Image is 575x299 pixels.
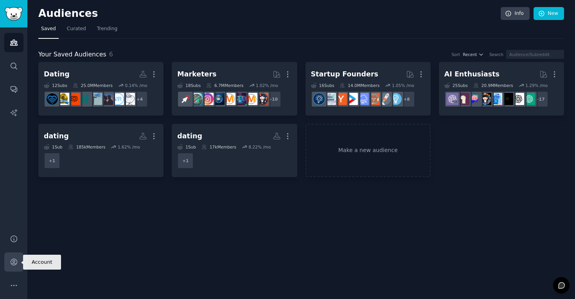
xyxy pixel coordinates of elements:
img: SEO [234,93,246,105]
span: Your Saved Audiences [38,50,106,60]
img: Affiliatemarketing [190,93,203,105]
span: Curated [67,25,86,33]
div: 25.0M Members [73,83,113,88]
img: relationships [79,93,91,105]
a: Dating12Subs25.0MMembers0.14% /mo+4ForeverAlonesocialskillsdatingadviceformenAdvicerelationshipsd... [38,62,164,116]
img: ChatGPTPro [446,93,458,105]
a: Info [501,7,530,20]
div: Marketers [177,69,216,79]
div: dating [177,131,202,141]
span: Trending [97,25,117,33]
div: 1.02 % /mo [256,83,278,88]
img: ArtificialInteligence [501,93,513,105]
img: OpenAI [512,93,524,105]
img: dating [46,93,58,105]
img: artificial [490,93,502,105]
img: DigitalMarketing [223,93,235,105]
div: 17k Members [201,144,236,150]
h2: Audiences [38,7,501,20]
div: 20.9M Members [473,83,513,88]
img: SaaS [357,93,369,105]
a: Trending [94,23,120,39]
div: 18 Sub s [177,83,201,88]
img: ChatGPT [523,93,535,105]
div: 0.14 % /mo [125,83,147,88]
a: AI Enthusiasts25Subs20.9MMembers1.29% /mo+17ChatGPTOpenAIArtificialInteligenceartificialaiArtChat... [439,62,564,116]
a: dating1Sub185kMembers1.62% /mo+1 [38,124,164,178]
img: datingadviceformen [101,93,113,105]
img: Advice [90,93,102,105]
img: Entrepreneurship [313,93,325,105]
div: Dating [44,69,70,79]
a: Marketers18Subs6.7MMembers1.02% /mo+10socialmediamarketingSEODigitalMarketingdigital_marketingIns... [172,62,297,116]
img: marketing [245,93,257,105]
div: 8.22 % /mo [249,144,271,150]
img: ChatGPTPromptGenius [468,93,480,105]
span: 6 [109,51,113,58]
div: + 10 [265,91,281,107]
div: Sort [452,52,460,57]
div: 25 Sub s [444,83,468,88]
a: Saved [38,23,59,39]
div: 6.7M Members [206,83,243,88]
span: Saved [41,25,56,33]
a: Make a new audience [305,124,431,178]
img: startups [379,93,391,105]
div: 1.05 % /mo [392,83,414,88]
div: dating [44,131,69,141]
div: Startup Founders [311,69,378,79]
img: socialskills [112,93,124,105]
a: Curated [64,23,89,39]
div: 1.62 % /mo [118,144,140,150]
img: startup [346,93,358,105]
div: 1 Sub [177,144,196,150]
img: LocalLLaMA [457,93,469,105]
img: socialmedia [256,93,268,105]
div: 16 Sub s [311,83,334,88]
div: + 8 [399,91,415,107]
img: ForeverAlone [123,93,135,105]
input: Audience/Subreddit [506,50,564,59]
div: Search [489,52,503,57]
img: indiehackers [324,93,336,105]
img: ycombinator [335,93,347,105]
img: InstagramMarketing [201,93,214,105]
div: + 1 [177,152,194,169]
div: 1 Sub [44,144,63,150]
img: EntrepreneurRideAlong [368,93,380,105]
a: dating1Sub17kMembers8.22% /mo+1 [172,124,297,178]
span: Recent [463,52,477,57]
img: digital_marketing [212,93,225,105]
button: Recent [463,52,484,57]
div: AI Enthusiasts [444,69,500,79]
div: + 4 [131,91,148,107]
img: aiArt [479,93,491,105]
div: 12 Sub s [44,83,67,88]
div: + 17 [532,91,548,107]
div: 14.0M Members [340,83,379,88]
div: 1.29 % /mo [525,83,548,88]
div: + 1 [44,152,60,169]
a: Startup Founders16Subs14.0MMembers1.05% /mo+8EntrepreneurstartupsEntrepreneurRideAlongSaaSstartup... [305,62,431,116]
img: datingoverthirty [68,93,80,105]
a: New [534,7,564,20]
img: GummySearch logo [5,7,23,21]
div: 185k Members [68,144,106,150]
img: Entrepreneur [390,93,402,105]
img: PPC [180,93,192,105]
img: datingoverforty [57,93,69,105]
